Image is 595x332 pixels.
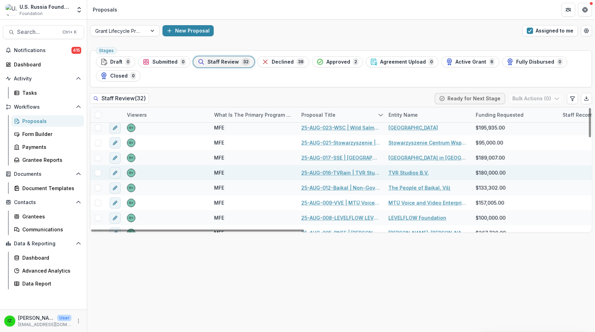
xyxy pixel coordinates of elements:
a: [GEOGRAPHIC_DATA] [389,124,438,131]
div: Data Report [22,280,78,287]
div: Proposal Title [297,107,384,122]
button: Open Data & Reporting [3,238,84,249]
span: Draft [110,59,122,65]
a: 25-AUG-023-WSC | Wild Salmon Center - 2025 - Grant Proposal Application ([DATE]) [301,124,380,131]
div: What is the primary program area your project fits in to? [210,107,297,122]
a: Payments [11,141,84,153]
span: Declined [272,59,294,65]
button: edit [110,167,121,179]
span: $189,007.00 [476,154,505,161]
span: 0 [557,58,563,66]
span: $157,005.00 [476,199,504,207]
a: Communications [11,224,84,235]
div: Entity Name [384,107,472,122]
nav: breadcrumb [90,5,120,15]
a: 25-AUG-009-VVE | MTÜ Voice and Video Enterprise - 2025 - Grant Proposal Application ([DATE]) [301,199,380,207]
button: Fully Disbursed0 [502,56,567,67]
span: $133,302.00 [476,184,506,192]
span: 415 [71,47,81,54]
div: Communications [22,226,78,233]
span: 0 [429,58,434,66]
span: Agreement Upload [380,59,426,65]
span: Active Grant [456,59,487,65]
div: Gennady Podolny <gpodolny@usrf.us> [129,156,134,160]
div: Advanced Analytics [22,267,78,274]
div: Viewers [123,107,210,122]
svg: sorted descending [378,112,384,118]
a: Tasks [11,87,84,99]
button: Open Contacts [3,197,84,208]
div: Proposals [93,6,117,13]
button: Closed0 [96,70,141,81]
button: Open entity switcher [74,3,84,17]
div: Dashboard [14,61,78,68]
a: Data Report [11,278,84,289]
a: 25-AUG-005-BNFF | [PERSON_NAME]-[PERSON_NAME] Foundation - 2025 - Grant Proposal Application ([DA... [301,229,380,237]
button: Open Workflows [3,101,84,113]
button: Submitted0 [138,56,190,67]
button: Notifications415 [3,45,84,56]
button: Agreement Upload0 [366,56,439,67]
div: Gennady Podolny <gpodolny@usrf.us> [129,186,134,190]
div: Gennady Podolny <gpodolny@usrf.us> [129,201,134,205]
div: Gennady Podolny <gpodolny@usrf.us> [129,216,134,220]
button: Ready for Next Stage [435,93,505,104]
button: edit [110,122,121,133]
div: Proposal Title [297,111,340,118]
span: Contacts [14,200,73,205]
span: $180,000.00 [476,169,506,176]
button: edit [110,152,121,164]
div: Form Builder [22,130,78,138]
span: 0 [180,58,186,66]
span: MFE [214,154,224,161]
span: 38 [296,58,305,66]
button: edit [110,212,121,224]
button: Draft0 [96,56,135,67]
a: MTÜ Voice and Video Enterprise [389,199,467,207]
span: Data & Reporting [14,241,73,247]
span: Closed [110,73,128,79]
span: MFE [214,124,224,131]
button: Staff Review32 [193,56,255,67]
div: Funding Requested [472,111,528,118]
a: 25-AUG-016-TVRain | TVR Studios B.V. - 2025 - Grant Proposal Application ([DATE]) [301,169,380,176]
div: Gennady Podolny <gpodolny@usrf.us> [129,171,134,175]
span: Documents [14,171,73,177]
span: MFE [214,214,224,222]
a: Grantees [11,211,84,222]
a: Dashboard [3,59,84,70]
a: TVR Studios B.V. [389,169,429,176]
button: Approved2 [312,56,363,67]
span: $100,000.00 [476,214,506,222]
a: Document Templates [11,182,84,194]
div: Document Templates [22,185,78,192]
div: Tasks [22,89,78,96]
a: The People of Baikal, VšĮ [389,184,450,192]
a: Proposals [11,115,84,127]
button: Bulk Actions (0) [508,93,564,104]
span: 2 [353,58,359,66]
span: Foundation [20,10,43,17]
button: Get Help [578,3,592,17]
a: [GEOGRAPHIC_DATA] in [GEOGRAPHIC_DATA] [389,154,467,161]
div: Ctrl + K [61,28,78,36]
p: [EMAIL_ADDRESS][DOMAIN_NAME] [18,322,71,328]
p: [PERSON_NAME] [18,314,54,322]
a: Form Builder [11,128,84,140]
a: 25-AUG-021-Stowarzyszenie | Stowarzyszenie Centrum Wspierania Inicjatyw Międzynarodowych - 2025 -... [301,139,380,146]
div: Proposals [22,117,78,125]
p: User [57,315,71,321]
button: Search... [3,25,84,39]
div: Payments [22,143,78,151]
div: Gennady Podolny <gpodolny@usrf.us> [129,141,134,145]
a: 25-AUG-008-LEVELFLOW LEVELFLOW Foundation - 2025 - Grant Proposal Application ([DATE]) [301,214,380,222]
h2: Staff Review ( 32 ) [90,93,149,103]
span: Activity [14,76,73,82]
span: Notifications [14,48,71,53]
button: Active Grant6 [442,56,499,67]
div: Entity Name [384,111,422,118]
button: Edit table settings [567,93,578,104]
div: What is the primary program area your project fits in to? [210,111,297,118]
